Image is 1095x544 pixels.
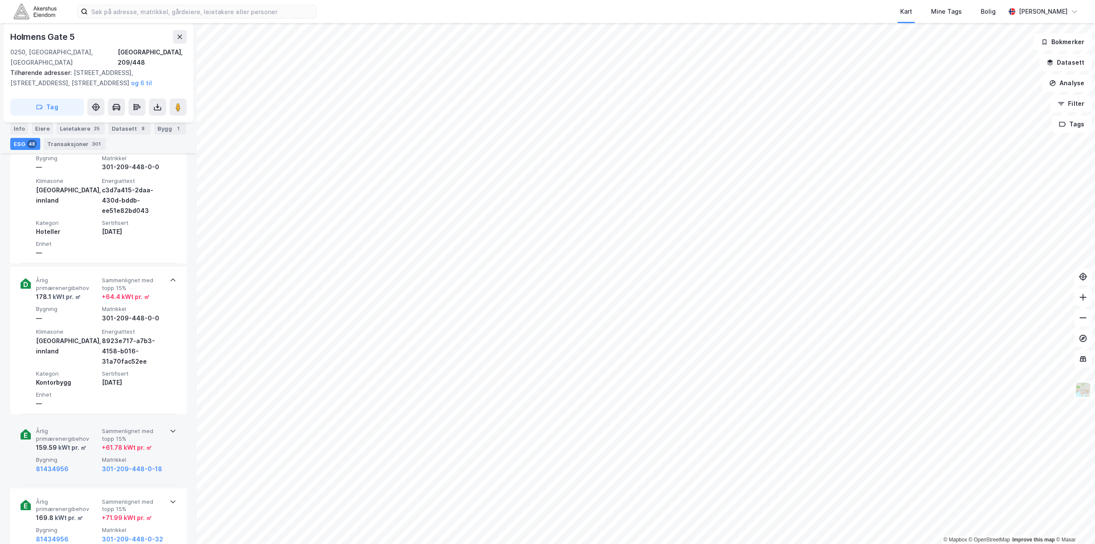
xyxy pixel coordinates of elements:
div: [STREET_ADDRESS], [STREET_ADDRESS], [STREET_ADDRESS] [10,68,180,88]
span: Bygning [36,305,98,313]
div: 301-209-448-0-0 [102,162,164,172]
span: Sertifisert [102,219,164,227]
span: Kategori [36,219,98,227]
div: [GEOGRAPHIC_DATA], 209/448 [118,47,187,68]
div: Kontrollprogram for chat [1052,503,1095,544]
div: c3d7a415-2daa-430d-bddb-ee51e82bd043 [102,185,164,216]
button: 301-209-448-0-18 [102,464,162,474]
div: kWt pr. ㎡ [57,442,86,453]
div: 159.59 [36,442,86,453]
div: Eiere [32,123,53,135]
button: Tag [10,99,84,116]
img: Z [1075,382,1091,398]
button: Analyse [1042,75,1092,92]
div: Holmens Gate 5 [10,30,77,44]
span: Energiattest [102,328,164,335]
span: Sammenlignet med topp 15% [102,498,164,513]
a: Mapbox [943,537,967,543]
span: Sertifisert [102,370,164,377]
span: Årlig primærenergibehov [36,498,98,513]
button: Datasett [1039,54,1092,71]
span: Tilhørende adresser: [10,69,74,76]
div: Kontorbygg [36,377,98,388]
span: Matrikkel [102,155,164,162]
div: Leietakere [57,123,105,135]
button: Filter [1050,95,1092,112]
div: 25 [92,124,101,133]
img: akershus-eiendom-logo.9091f326c980b4bce74ccdd9f866810c.svg [14,4,57,19]
div: Info [10,123,28,135]
div: ESG [10,138,40,150]
span: Bygning [36,526,98,534]
div: 48 [27,140,37,148]
div: Bolig [981,6,996,17]
a: Improve this map [1012,537,1055,543]
div: + 64.4 kWt pr. ㎡ [102,292,150,302]
div: [DATE] [102,377,164,388]
button: 81434956 [36,464,68,474]
div: — [36,313,98,323]
div: 301 [90,140,102,148]
a: OpenStreetMap [969,537,1010,543]
span: Matrikkel [102,456,164,463]
div: kWt pr. ㎡ [51,292,81,302]
div: [GEOGRAPHIC_DATA], innland [36,185,98,206]
div: 0250, [GEOGRAPHIC_DATA], [GEOGRAPHIC_DATA] [10,47,118,68]
iframe: Chat Widget [1052,503,1095,544]
div: Datasett [108,123,151,135]
span: Enhet [36,391,98,398]
div: + 61.78 kWt pr. ㎡ [102,442,152,453]
span: Enhet [36,240,98,248]
div: Bygg [154,123,186,135]
span: Bygning [36,456,98,463]
span: Sammenlignet med topp 15% [102,277,164,292]
div: — [36,162,98,172]
span: Klimasone [36,328,98,335]
div: 8 [139,124,147,133]
div: kWt pr. ㎡ [54,513,83,523]
div: 8923e717-a7b3-4158-b016-31a70fac52ee [102,336,164,367]
div: — [36,398,98,409]
span: Matrikkel [102,526,164,534]
div: Transaksjoner [44,138,106,150]
span: Energiattest [102,177,164,185]
span: Klimasone [36,177,98,185]
div: + 71.99 kWt pr. ㎡ [102,513,152,523]
div: 178.1 [36,292,81,302]
div: Hoteller [36,227,98,237]
div: [PERSON_NAME] [1019,6,1068,17]
span: Årlig primærenergibehov [36,277,98,292]
div: Kart [900,6,912,17]
span: Kategori [36,370,98,377]
button: Tags [1052,116,1092,133]
span: Sammenlignet med topp 15% [102,427,164,442]
div: [DATE] [102,227,164,237]
div: Mine Tags [931,6,962,17]
span: Bygning [36,155,98,162]
input: Søk på adresse, matrikkel, gårdeiere, leietakere eller personer [88,5,316,18]
div: 169.8 [36,513,83,523]
div: — [36,248,98,258]
span: Matrikkel [102,305,164,313]
div: 1 [174,124,182,133]
button: Bokmerker [1034,33,1092,51]
span: Årlig primærenergibehov [36,427,98,442]
div: [GEOGRAPHIC_DATA], innland [36,336,98,356]
div: 301-209-448-0-0 [102,313,164,323]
